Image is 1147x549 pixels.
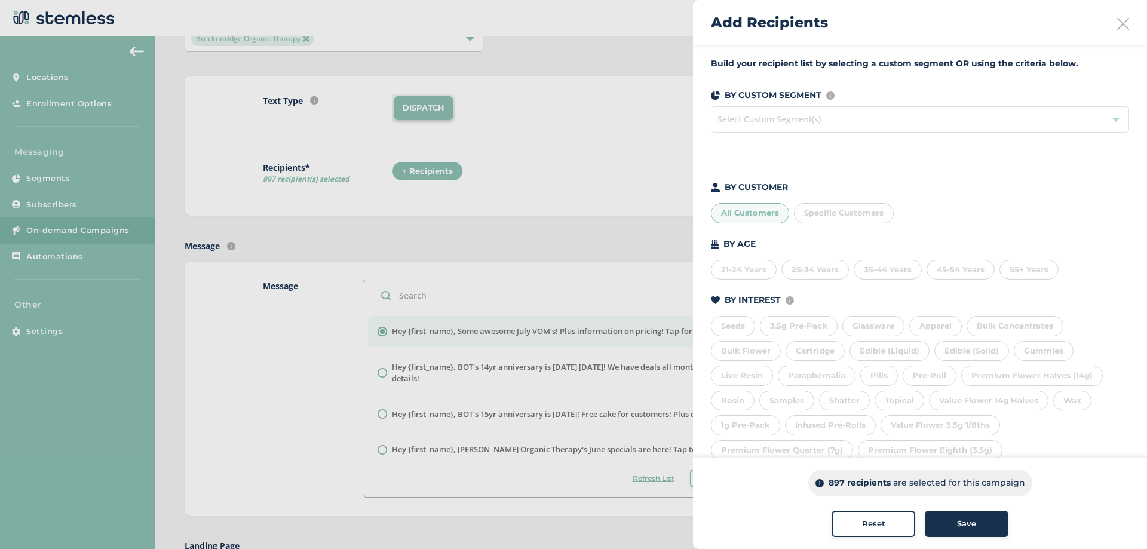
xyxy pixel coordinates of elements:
div: 1g Pre-Pack [711,415,780,435]
div: Premium Flower Eighth (3.5g) [858,440,1002,461]
div: Bulk Flower [711,341,781,361]
div: 21-24 Years [711,260,777,280]
p: BY INTEREST [725,294,781,306]
div: 35-44 Years [854,260,922,280]
label: Build your recipient list by selecting a custom segment OR using the criteria below. [711,57,1129,70]
div: 55+ Years [999,260,1059,280]
p: are selected for this campaign [893,477,1025,489]
div: Wax [1053,391,1091,411]
p: BY CUSTOMER [725,181,788,194]
div: Edible (Solid) [934,341,1009,361]
img: icon-cake-93b2a7b5.svg [711,240,719,249]
div: Value Flower 14g Halves [929,391,1048,411]
img: icon-info-dark-48f6c5f3.svg [815,479,824,487]
img: icon-segments-dark-074adb27.svg [711,91,720,100]
iframe: Chat Widget [1087,492,1147,549]
div: Bulk Concentrates [967,316,1063,336]
button: Save [925,511,1008,537]
div: Topical [875,391,924,411]
div: Rosin [711,391,755,411]
p: BY CUSTOM SEGMENT [725,89,821,102]
div: Edible (Liquid) [849,341,930,361]
span: Specific Customers [804,208,884,217]
div: Pre-Roll [903,366,956,386]
div: Gummies [1014,341,1074,361]
div: Premium Flower Quarter (7g) [711,440,853,461]
span: Save [957,518,976,530]
div: Pills [860,366,898,386]
div: 45-54 Years [927,260,995,280]
div: 3.5g Pre-Pack [760,316,838,336]
div: Premium Flower Halves (14g) [961,366,1103,386]
img: icon-heart-dark-29e6356f.svg [711,296,720,305]
p: BY AGE [723,238,756,250]
div: Samples [759,391,814,411]
div: Cartridge [786,341,845,361]
div: Shatter [819,391,870,411]
div: All Customers [711,203,789,223]
h2: Add Recipients [711,12,828,33]
div: Paraphernalia [778,366,855,386]
div: Glassware [842,316,904,336]
div: Value Flower 3.5g 1/8ths [881,415,1000,435]
div: Live Resin [711,366,773,386]
div: Apparel [909,316,962,336]
div: Infused Pre-Rolls [785,415,876,435]
img: icon-person-dark-ced50e5f.svg [711,183,720,192]
p: 897 recipients [829,477,891,489]
img: icon-info-236977d2.svg [826,91,835,100]
div: Seeds [711,316,755,336]
button: Reset [832,511,915,537]
div: 25-34 Years [781,260,849,280]
span: Reset [862,518,885,530]
img: icon-info-236977d2.svg [786,296,794,305]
